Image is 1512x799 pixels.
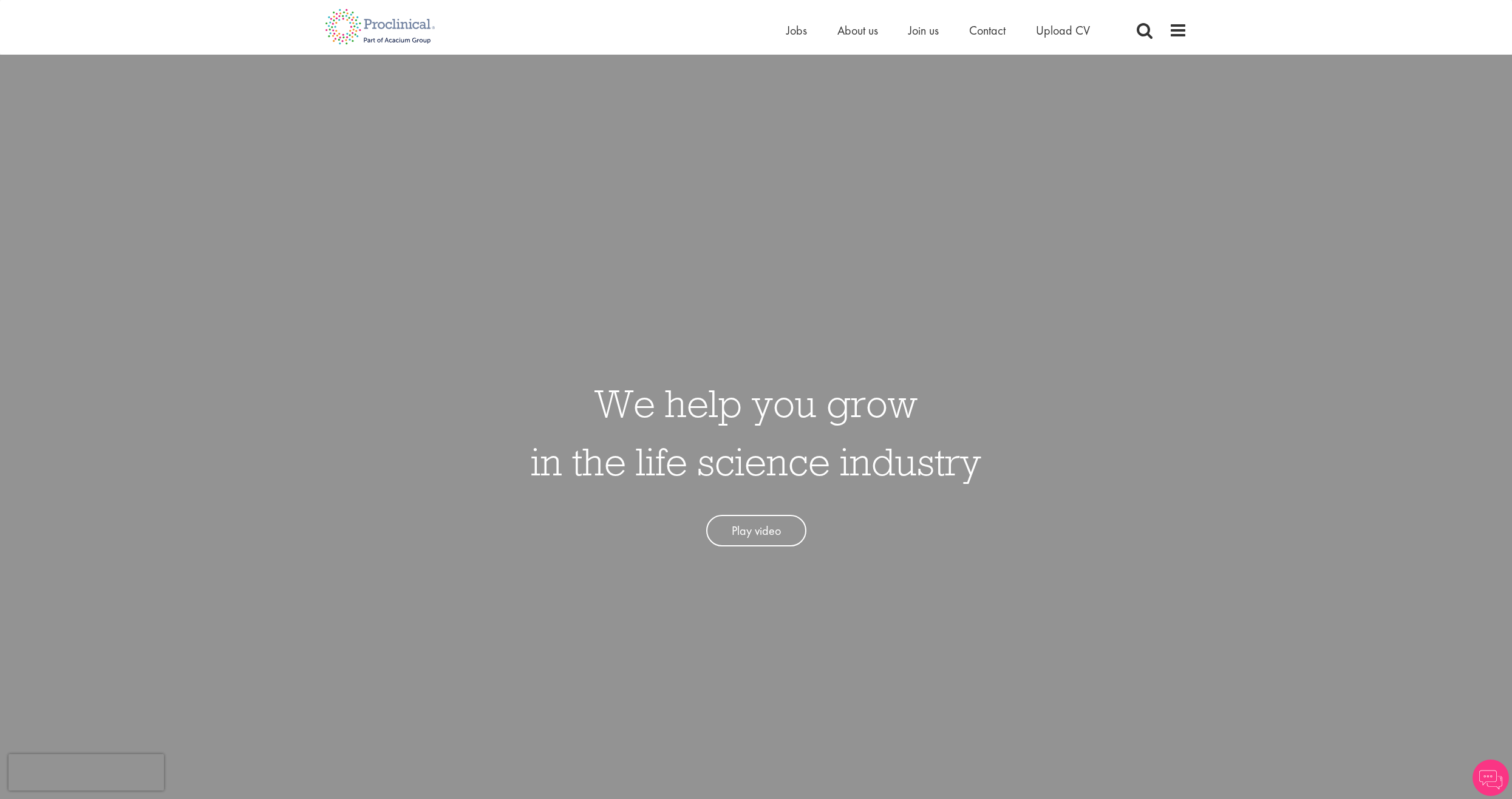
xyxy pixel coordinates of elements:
a: Upload CV [1036,22,1090,38]
a: Jobs [786,22,807,38]
h1: We help you grow in the life science industry [531,374,981,491]
a: Contact [969,22,1006,38]
img: Chatbot [1473,760,1509,796]
a: Play video [706,515,806,547]
a: About us [837,22,878,38]
a: Join us [908,22,939,38]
